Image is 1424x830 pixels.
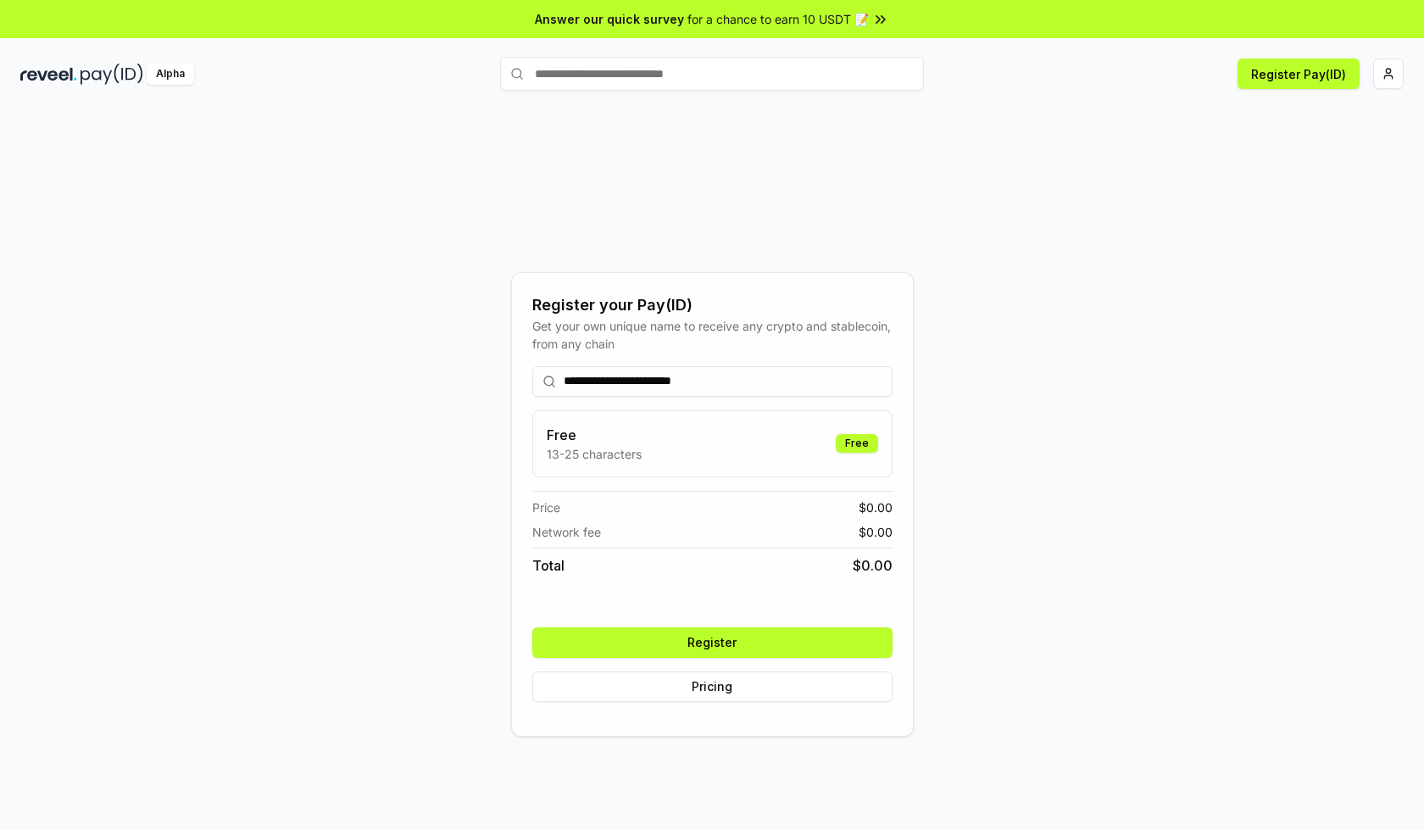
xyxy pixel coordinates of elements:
h3: Free [547,425,642,445]
span: $ 0.00 [859,499,893,516]
span: Answer our quick survey [535,10,684,28]
span: Network fee [532,523,601,541]
span: Price [532,499,560,516]
div: Get your own unique name to receive any crypto and stablecoin, from any chain [532,317,893,353]
div: Register your Pay(ID) [532,293,893,317]
span: for a chance to earn 10 USDT 📝 [687,10,869,28]
span: $ 0.00 [859,523,893,541]
button: Pricing [532,671,893,702]
div: Alpha [147,64,194,85]
img: pay_id [81,64,143,85]
div: Free [836,434,878,453]
button: Register [532,627,893,658]
span: $ 0.00 [853,555,893,576]
img: reveel_dark [20,64,77,85]
span: Total [532,555,565,576]
button: Register Pay(ID) [1238,58,1360,89]
p: 13-25 characters [547,445,642,463]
